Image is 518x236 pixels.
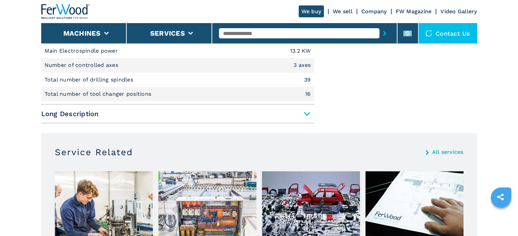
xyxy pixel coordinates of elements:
[361,8,387,15] a: Company
[425,30,432,37] img: Contact us
[45,61,120,69] p: Number of controlled axes
[45,90,153,98] p: Total number of tool changer positions
[41,108,314,120] span: Long Description
[150,29,185,37] button: Services
[304,77,311,83] em: 39
[294,62,311,68] em: 3 axes
[55,147,133,158] h3: Service Related
[299,5,324,17] a: We buy
[396,8,432,15] a: FW Magazine
[419,23,477,43] div: Contact us
[333,8,352,15] a: We sell
[290,48,311,54] em: 13.2 KW
[41,1,314,102] div: Short Description
[489,205,513,231] iframe: Chat
[45,76,135,84] p: Total number of drilling spindles
[305,91,311,97] em: 16
[379,25,390,41] button: submit-button
[492,188,509,205] a: sharethis
[432,149,464,155] a: All services
[45,47,120,55] p: Main Electrospindle power
[440,8,477,15] a: Video Gallery
[41,4,90,19] img: Ferwood
[63,29,101,37] button: Machines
